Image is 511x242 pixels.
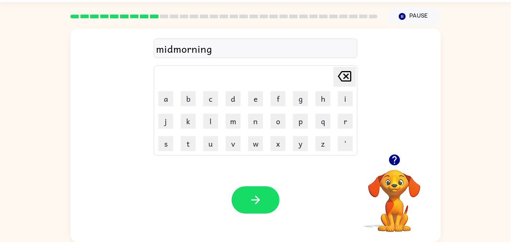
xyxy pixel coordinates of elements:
button: ' [338,136,353,151]
button: d [226,91,241,106]
button: y [293,136,308,151]
button: f [270,91,285,106]
button: l [203,114,218,129]
button: k [181,114,196,129]
button: x [270,136,285,151]
button: i [338,91,353,106]
button: h [315,91,330,106]
button: Pause [386,8,441,25]
button: t [181,136,196,151]
button: n [248,114,263,129]
button: v [226,136,241,151]
button: j [158,114,173,129]
button: a [158,91,173,106]
button: q [315,114,330,129]
video: Your browser must support playing .mp4 files to use Literably. Please try using another browser. [357,158,432,233]
button: s [158,136,173,151]
button: z [315,136,330,151]
button: e [248,91,263,106]
button: g [293,91,308,106]
button: u [203,136,218,151]
button: c [203,91,218,106]
button: p [293,114,308,129]
div: midmorning [156,41,355,56]
button: m [226,114,241,129]
button: r [338,114,353,129]
button: w [248,136,263,151]
button: b [181,91,196,106]
button: o [270,114,285,129]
